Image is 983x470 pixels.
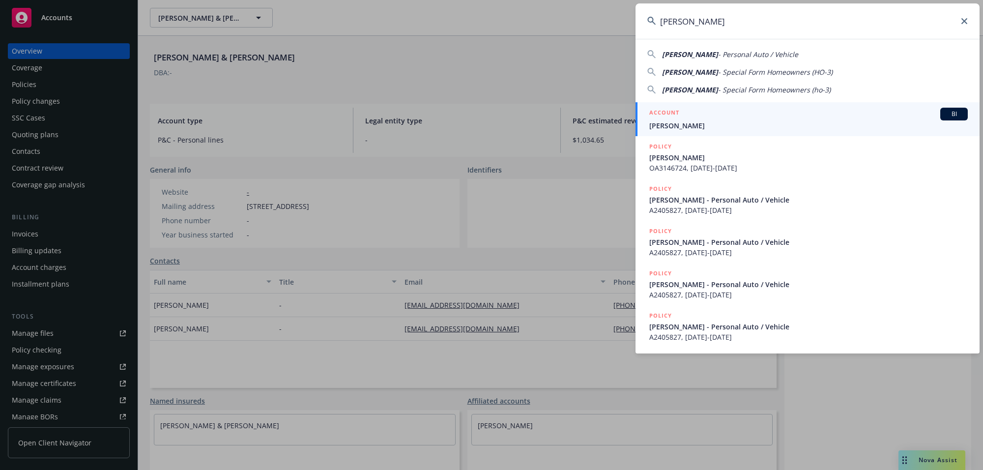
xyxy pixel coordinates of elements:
[636,221,980,263] a: POLICY[PERSON_NAME] - Personal Auto / VehicleA2405827, [DATE]-[DATE]
[718,50,798,59] span: - Personal Auto / Vehicle
[649,195,968,205] span: [PERSON_NAME] - Personal Auto / Vehicle
[636,102,980,136] a: ACCOUNTBI[PERSON_NAME]
[649,108,679,119] h5: ACCOUNT
[649,184,672,194] h5: POLICY
[649,332,968,342] span: A2405827, [DATE]-[DATE]
[636,136,980,178] a: POLICY[PERSON_NAME]OA3146724, [DATE]-[DATE]
[649,290,968,300] span: A2405827, [DATE]-[DATE]
[649,163,968,173] span: OA3146724, [DATE]-[DATE]
[649,142,672,151] h5: POLICY
[944,110,964,118] span: BI
[649,311,672,321] h5: POLICY
[636,3,980,39] input: Search...
[636,305,980,348] a: POLICY[PERSON_NAME] - Personal Auto / VehicleA2405827, [DATE]-[DATE]
[649,322,968,332] span: [PERSON_NAME] - Personal Auto / Vehicle
[662,50,718,59] span: [PERSON_NAME]
[718,85,831,94] span: - Special Form Homeowners (ho-3)
[718,67,833,77] span: - Special Form Homeowners (HO-3)
[649,268,672,278] h5: POLICY
[636,263,980,305] a: POLICY[PERSON_NAME] - Personal Auto / VehicleA2405827, [DATE]-[DATE]
[662,85,718,94] span: [PERSON_NAME]
[649,226,672,236] h5: POLICY
[662,67,718,77] span: [PERSON_NAME]
[636,178,980,221] a: POLICY[PERSON_NAME] - Personal Auto / VehicleA2405827, [DATE]-[DATE]
[649,205,968,215] span: A2405827, [DATE]-[DATE]
[649,237,968,247] span: [PERSON_NAME] - Personal Auto / Vehicle
[649,120,968,131] span: [PERSON_NAME]
[649,247,968,258] span: A2405827, [DATE]-[DATE]
[649,152,968,163] span: [PERSON_NAME]
[649,279,968,290] span: [PERSON_NAME] - Personal Auto / Vehicle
